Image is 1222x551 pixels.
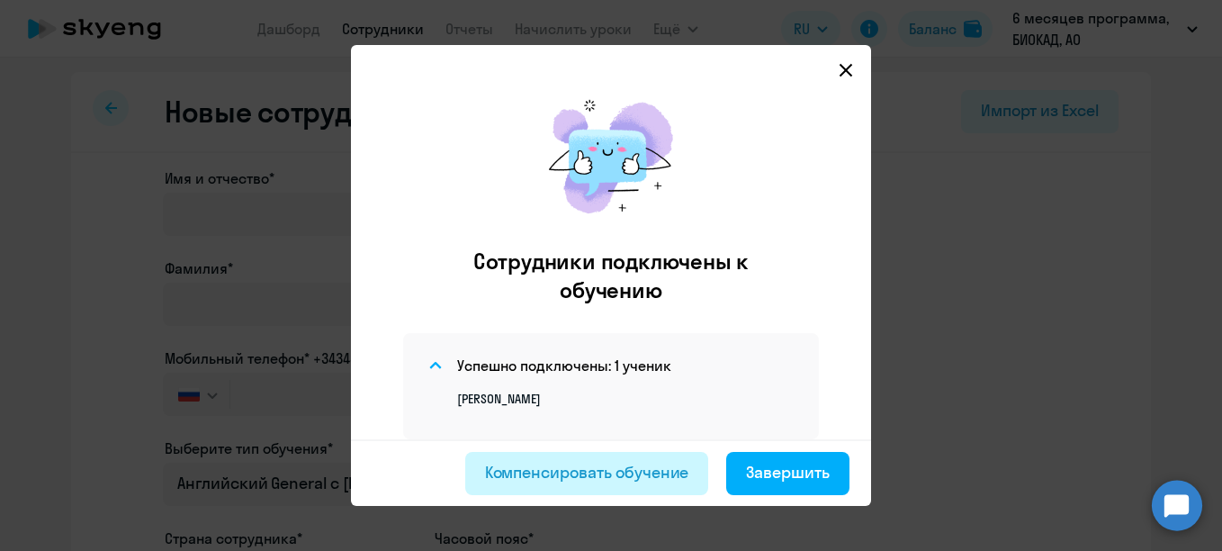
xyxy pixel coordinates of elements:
[726,452,849,495] button: Завершить
[457,356,671,375] h4: Успешно подключены: 1 ученик
[457,391,797,407] p: [PERSON_NAME]
[465,452,709,495] button: Компенсировать обучение
[485,461,689,484] div: Компенсировать обучение
[530,81,692,232] img: results
[746,461,830,484] div: Завершить
[437,247,785,304] h2: Сотрудники подключены к обучению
